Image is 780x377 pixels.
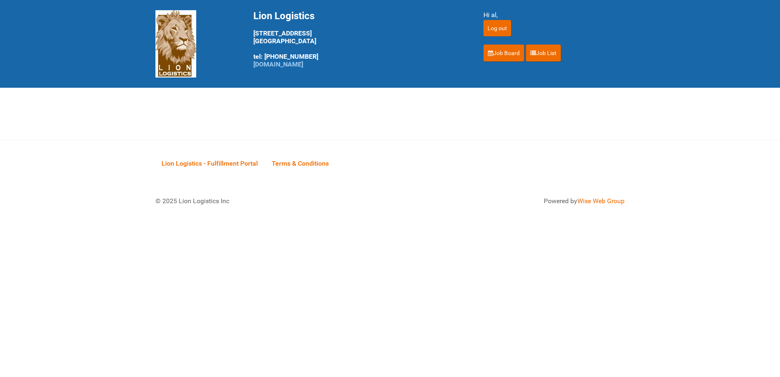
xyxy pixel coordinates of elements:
span: Lion Logistics [253,10,315,22]
a: Lion Logistics - Fulfillment Portal [155,151,264,176]
div: Powered by [400,196,625,206]
div: [STREET_ADDRESS] [GEOGRAPHIC_DATA] tel: [PHONE_NUMBER] [253,10,463,68]
div: © 2025 Lion Logistics Inc [149,190,386,212]
a: Wise Web Group [577,197,625,205]
a: Job Board [483,44,524,62]
a: [DOMAIN_NAME] [253,60,303,68]
span: Lion Logistics - Fulfillment Portal [162,160,258,167]
div: Hi al, [483,10,625,20]
a: Job List [526,44,561,62]
a: Lion Logistics [155,40,196,47]
span: Terms & Conditions [272,160,329,167]
input: Log out [483,20,511,36]
a: Terms & Conditions [266,151,335,176]
img: Lion Logistics [155,10,196,78]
